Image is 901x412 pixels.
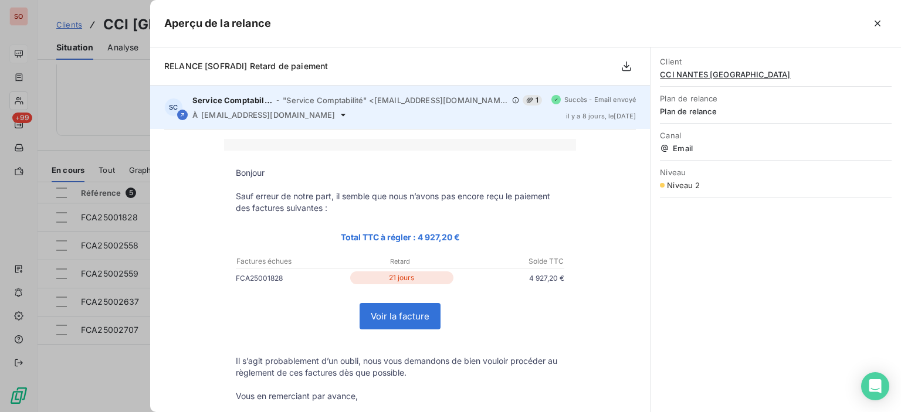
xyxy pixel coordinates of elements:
[360,304,440,329] a: Voir la facture
[236,190,564,214] p: Sauf erreur de notre part, il semble que nous n’avons pas encore reçu le paiement des factures su...
[283,96,509,105] span: "Service Comptabilité" <[EMAIL_ADDRESS][DOMAIN_NAME]>
[861,372,889,400] div: Open Intercom Messenger
[564,96,636,103] span: Succès - Email envoyé
[164,61,328,71] span: RELANCE [SOFRADI] Retard de paiement
[660,144,892,153] span: Email
[164,98,183,117] div: SC
[660,70,892,79] span: CCI NANTES [GEOGRAPHIC_DATA]
[523,95,542,105] span: 1
[236,272,347,284] p: FCA25001828
[192,96,273,105] span: Service Comptabilité
[236,355,564,379] p: Il s’agit probablement d’un oubli, nous vous demandons de bien vouloir procéder au règlement de c...
[566,113,636,120] span: il y a 8 jours , le [DATE]
[346,256,455,267] p: Retard
[164,15,271,32] h5: Aperçu de la relance
[660,57,892,66] span: Client
[236,230,564,244] p: Total TTC à régler : 4 927,20 €
[667,181,700,190] span: Niveau 2
[660,94,892,103] span: Plan de relance
[276,97,279,104] span: -
[660,168,892,177] span: Niveau
[192,110,198,120] span: À
[456,272,564,284] p: 4 927,20 €
[201,110,335,120] span: [EMAIL_ADDRESS][DOMAIN_NAME]
[236,256,345,267] p: Factures échues
[660,107,892,116] span: Plan de relance
[350,271,454,284] p: 21 jours
[236,167,564,179] p: Bonjour
[236,390,564,402] p: Vous en remerciant par avance,
[660,131,892,140] span: Canal
[455,256,564,267] p: Solde TTC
